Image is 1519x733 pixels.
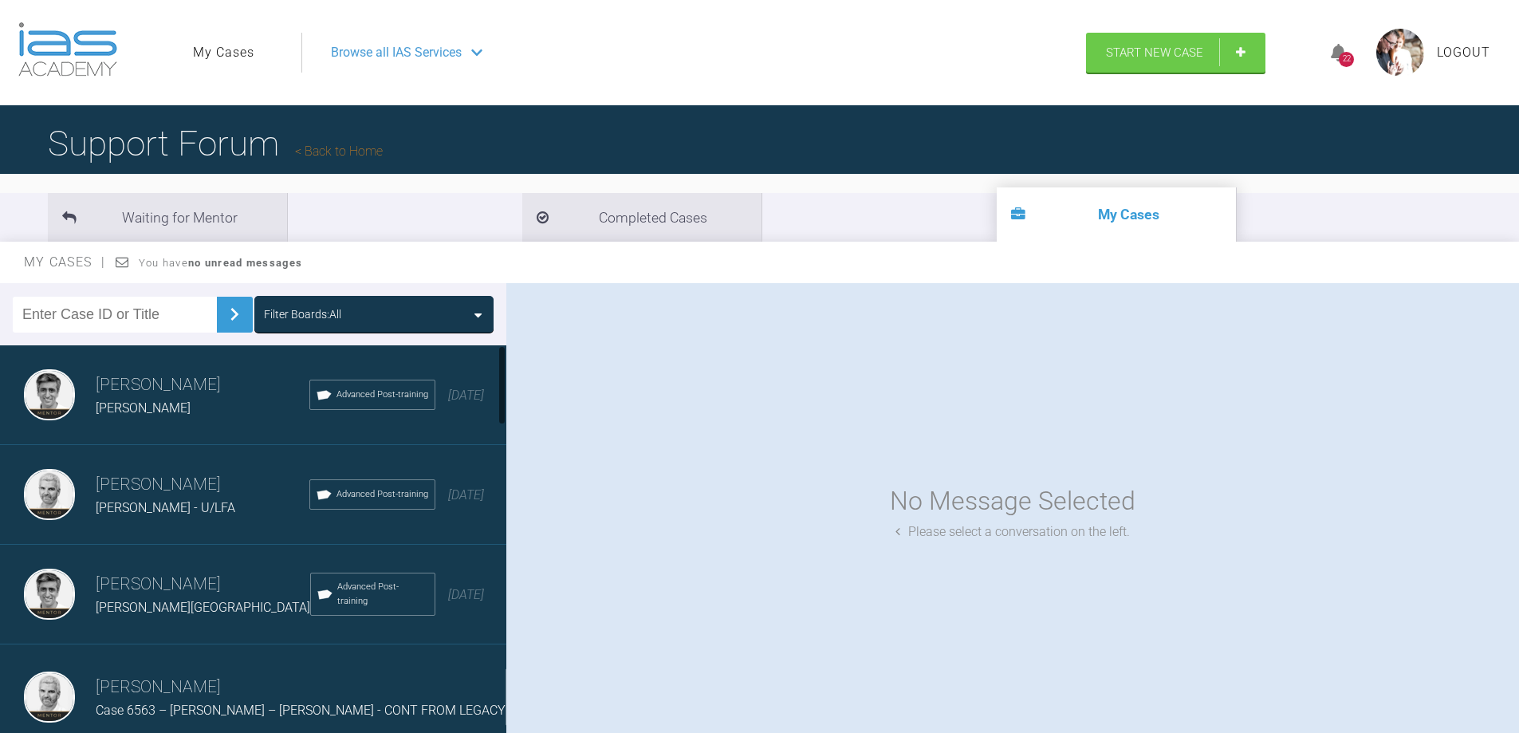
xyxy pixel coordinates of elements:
div: No Message Selected [890,481,1135,522]
span: [PERSON_NAME] [96,400,191,416]
img: Asif Chatoo [24,369,75,420]
h3: [PERSON_NAME] [96,471,309,499]
div: 22 [1339,52,1354,67]
span: Browse all IAS Services [331,42,462,63]
img: Ross Hobson [24,672,75,723]
span: [DATE] [448,587,484,602]
img: Asif Chatoo [24,569,75,620]
span: Case 6563 – [PERSON_NAME] – [PERSON_NAME] - CONT FROM LEGACY [96,703,506,718]
span: You have [139,257,302,269]
li: My Cases [997,187,1236,242]
img: profile.png [1376,29,1424,77]
span: [DATE] [448,487,484,502]
li: Completed Cases [522,193,761,242]
a: Back to Home [295,144,383,159]
span: My Cases [24,254,106,270]
span: Advanced Post-training [336,388,428,402]
h3: [PERSON_NAME] [96,571,310,598]
strong: no unread messages [188,257,302,269]
a: Start New Case [1086,33,1265,73]
img: logo-light.3e3ef733.png [18,22,117,77]
a: My Cases [193,42,254,63]
input: Enter Case ID or Title [13,297,217,333]
h3: [PERSON_NAME] [96,674,506,701]
li: Waiting for Mentor [48,193,287,242]
span: Advanced Post-training [337,580,428,609]
span: [PERSON_NAME][GEOGRAPHIC_DATA] [96,600,310,615]
h1: Support Forum [48,116,383,171]
div: Filter Boards: All [264,305,341,323]
h3: [PERSON_NAME] [96,372,309,399]
span: Advanced Post-training [336,487,428,502]
span: [DATE] [448,388,484,403]
img: Ross Hobson [24,469,75,520]
div: Please select a conversation on the left. [895,522,1130,542]
a: Logout [1437,42,1490,63]
img: chevronRight.28bd32b0.svg [222,301,247,327]
span: [PERSON_NAME] - U/LFA [96,500,235,515]
span: Start New Case [1106,45,1203,60]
